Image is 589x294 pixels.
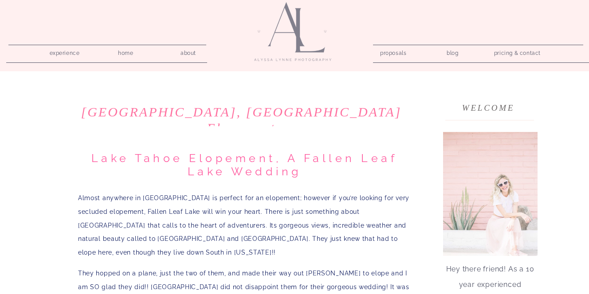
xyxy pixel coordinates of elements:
h1: [GEOGRAPHIC_DATA], [GEOGRAPHIC_DATA] Elopement [75,104,408,136]
a: about [176,47,201,56]
h1: Lake Tahoe Elopement, A Fallen Leaf Lake Wedding [78,151,411,178]
a: proposals [380,47,405,56]
a: home [113,47,138,56]
a: pricing & contact [491,47,544,60]
a: blog [440,47,465,56]
p: Almost anywhere in [GEOGRAPHIC_DATA] is perfect for an elopement; however if you’re looking for v... [78,191,411,259]
h3: welcome [460,101,516,110]
a: experience [43,47,86,56]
